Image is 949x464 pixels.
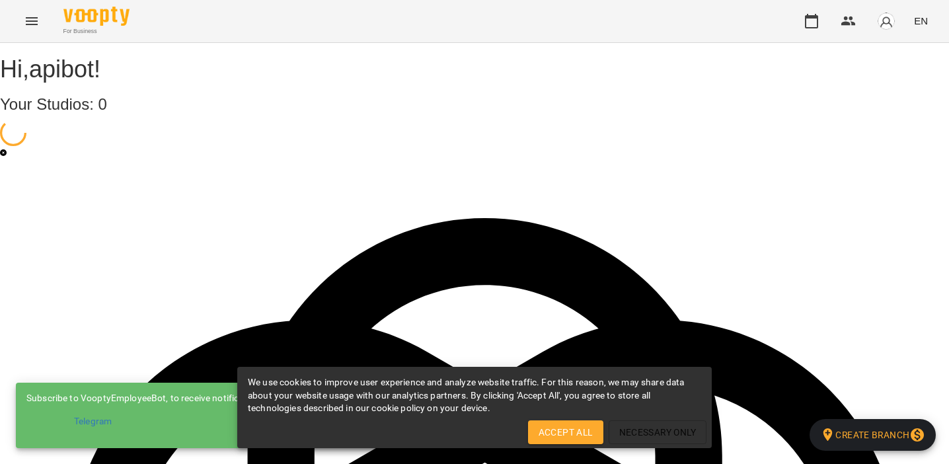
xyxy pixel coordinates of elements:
button: EN [909,9,933,33]
span: For Business [63,27,130,36]
img: avatar_s.png [877,12,895,30]
span: EN [914,14,928,28]
span: 0 [98,95,107,113]
button: Menu [16,5,48,37]
img: Voopty Logo [63,7,130,26]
